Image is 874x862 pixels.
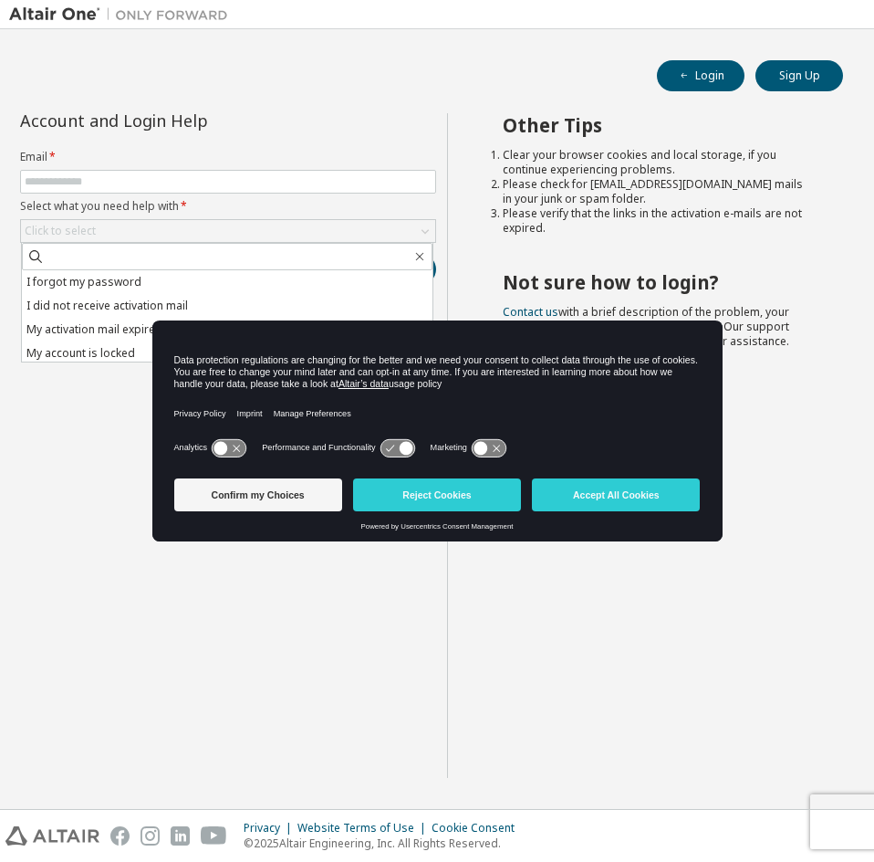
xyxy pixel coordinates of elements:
[503,148,810,177] li: Clear your browser cookies and local storage, if you continue experiencing problems.
[171,826,190,846] img: linkedin.svg
[20,199,436,214] label: Select what you need help with
[20,113,353,128] div: Account and Login Help
[244,821,297,836] div: Privacy
[657,60,744,91] button: Login
[5,826,99,846] img: altair_logo.svg
[432,821,525,836] div: Cookie Consent
[503,206,810,236] li: Please verify that the links in the activation e-mails are not expired.
[25,224,96,238] div: Click to select
[297,821,432,836] div: Website Terms of Use
[140,826,160,846] img: instagram.svg
[9,5,237,24] img: Altair One
[201,826,227,846] img: youtube.svg
[755,60,843,91] button: Sign Up
[22,270,432,294] li: I forgot my password
[503,304,789,349] span: with a brief description of the problem, your registered e-mail id and company details. Our suppo...
[503,177,810,206] li: Please check for [EMAIL_ADDRESS][DOMAIN_NAME] mails in your junk or spam folder.
[503,270,810,294] h2: Not sure how to login?
[503,304,558,320] a: Contact us
[21,220,435,242] div: Click to select
[503,113,810,137] h2: Other Tips
[110,826,130,846] img: facebook.svg
[20,150,436,164] label: Email
[244,836,525,851] p: © 2025 Altair Engineering, Inc. All Rights Reserved.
